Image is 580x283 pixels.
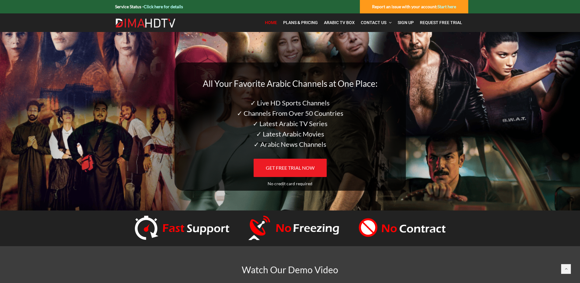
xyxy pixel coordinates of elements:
span: ✓ Channels From Over 50 Countries [237,109,343,117]
a: Request Free Trial [417,16,465,29]
a: Arabic TV Box [321,16,358,29]
strong: Service Status - [115,4,183,9]
a: Click here for details [144,4,183,9]
span: ✓ Live HD Sports Channels [250,99,330,107]
span: Sign Up [398,20,414,25]
span: All Your Favorite Arabic Channels at One Place: [203,78,378,89]
a: Contact Us [358,16,395,29]
a: Home [262,16,280,29]
span: ✓ Latest Arabic TV Series [253,119,328,128]
span: Arabic TV Box [324,20,355,25]
a: Back to top [561,264,571,274]
span: Watch Our Demo Video [242,264,338,275]
span: Contact Us [361,20,386,25]
img: Dima HDTV [115,18,176,28]
span: Request Free Trial [420,20,462,25]
span: No credit card required [268,181,312,186]
span: Home [265,20,277,25]
span: GET FREE TRIAL NOW [266,165,315,171]
a: Start here [438,4,456,9]
a: Sign Up [395,16,417,29]
span: ✓ Latest Arabic Movies [256,130,324,138]
strong: Report an issue with your account: [372,4,456,9]
span: ✓ Arabic News Channels [254,140,326,148]
a: GET FREE TRIAL NOW [254,159,327,177]
a: Plans & Pricing [280,16,321,29]
span: Plans & Pricing [283,20,318,25]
